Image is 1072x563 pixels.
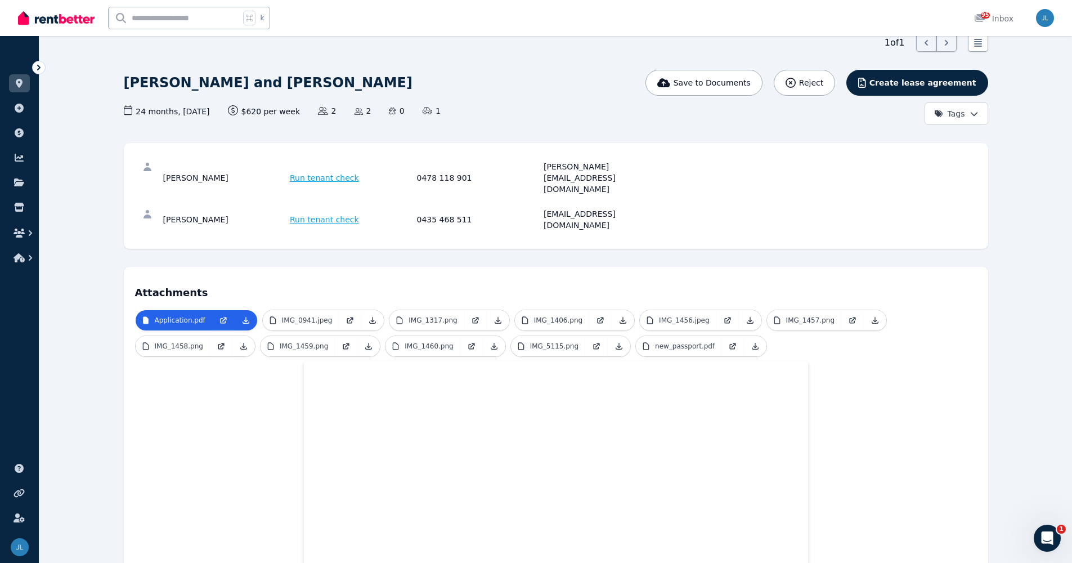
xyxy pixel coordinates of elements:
[869,77,976,88] span: Create lease agreement
[389,105,404,117] span: 0
[136,336,210,356] a: IMG_1458.png
[460,336,483,356] a: Open in new Tab
[232,336,255,356] a: Download Attachment
[645,70,762,96] button: Save to Documents
[974,13,1013,24] div: Inbox
[767,310,841,330] a: IMG_1457.png
[640,310,716,330] a: IMG_1456.jpeg
[744,336,766,356] a: Download Attachment
[774,70,835,96] button: Reject
[464,310,487,330] a: Open in new Tab
[163,208,287,231] div: [PERSON_NAME]
[261,336,335,356] a: IMG_1459.png
[799,77,823,88] span: Reject
[1057,525,1066,534] span: 1
[786,316,835,325] p: IMG_1457.png
[417,161,541,195] div: 0478 118 901
[135,278,977,301] h4: Attachments
[282,316,333,325] p: IMG_0941.jpeg
[361,310,384,330] a: Download Attachment
[925,102,988,125] button: Tags
[589,310,612,330] a: Open in new Tab
[318,105,336,117] span: 2
[423,105,441,117] span: 1
[511,336,585,356] a: IMG_5115.png
[355,105,371,117] span: 2
[544,208,667,231] div: [EMAIL_ADDRESS][DOMAIN_NAME]
[739,310,761,330] a: Download Attachment
[405,342,453,351] p: IMG_1460.png
[163,161,287,195] div: [PERSON_NAME]
[228,105,300,117] span: $620 per week
[385,336,460,356] a: IMG_1460.png
[636,336,721,356] a: new_passport.pdf
[290,172,359,184] span: Run tenant check
[335,336,357,356] a: Open in new Tab
[530,342,578,351] p: IMG_5115.png
[487,310,509,330] a: Download Attachment
[585,336,608,356] a: Open in new Tab
[124,105,210,117] span: 24 months , [DATE]
[263,310,339,330] a: IMG_0941.jpeg
[11,538,29,556] img: Joanne Lau
[339,310,361,330] a: Open in new Tab
[885,36,905,50] span: 1 of 1
[534,316,582,325] p: IMG_1406.png
[612,310,634,330] a: Download Attachment
[212,310,235,330] a: Open in new Tab
[1036,9,1054,27] img: Joanne Lau
[260,14,264,23] span: k
[290,214,359,225] span: Run tenant check
[155,342,203,351] p: IMG_1458.png
[235,310,257,330] a: Download Attachment
[357,336,380,356] a: Download Attachment
[655,342,715,351] p: new_passport.pdf
[210,336,232,356] a: Open in new Tab
[716,310,739,330] a: Open in new Tab
[483,336,505,356] a: Download Attachment
[674,77,751,88] span: Save to Documents
[409,316,457,325] p: IMG_1317.png
[1034,525,1061,552] iframe: Intercom live chat
[155,316,205,325] p: Application.pdf
[659,316,710,325] p: IMG_1456.jpeg
[544,161,667,195] div: [PERSON_NAME][EMAIL_ADDRESS][DOMAIN_NAME]
[981,12,990,19] span: 95
[721,336,744,356] a: Open in new Tab
[515,310,589,330] a: IMG_1406.png
[280,342,328,351] p: IMG_1459.png
[124,74,412,92] h1: [PERSON_NAME] and [PERSON_NAME]
[417,208,541,231] div: 0435 468 511
[864,310,886,330] a: Download Attachment
[841,310,864,330] a: Open in new Tab
[846,70,988,96] button: Create lease agreement
[389,310,464,330] a: IMG_1317.png
[934,108,965,119] span: Tags
[136,310,212,330] a: Application.pdf
[18,10,95,26] img: RentBetter
[608,336,630,356] a: Download Attachment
